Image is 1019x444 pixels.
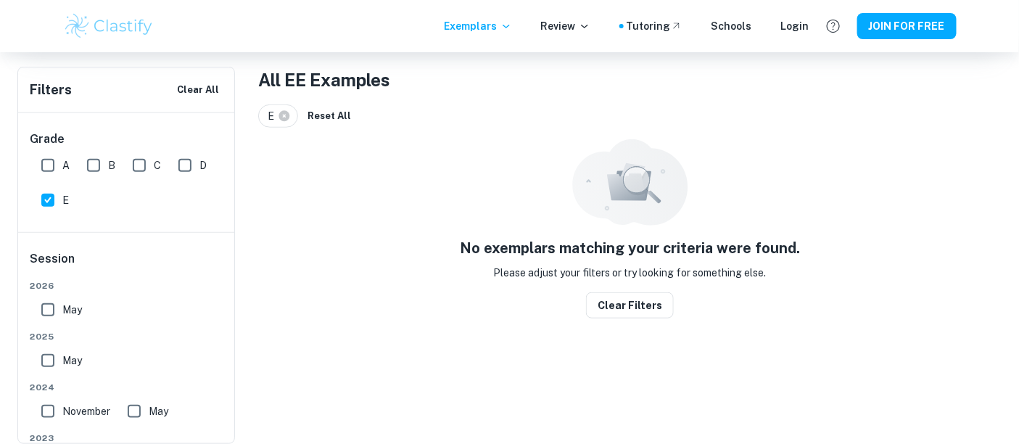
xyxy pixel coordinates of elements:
h6: Grade [30,131,224,148]
p: Please adjust your filters or try looking for something else. [494,265,767,281]
img: empty_state_resources.svg [572,139,688,226]
h1: All EE Examples [258,67,1002,93]
span: B [108,157,115,173]
img: Clastify logo [63,12,155,41]
span: D [199,157,207,173]
span: May [149,403,168,419]
button: JOIN FOR FREE [857,13,957,39]
a: Tutoring [627,18,682,34]
span: May [62,353,82,369]
span: C [154,157,161,173]
h6: Session [30,250,224,279]
a: Schools [711,18,752,34]
a: Login [781,18,809,34]
button: Clear All [173,79,223,101]
p: Exemplars [445,18,512,34]
span: 2024 [30,381,224,394]
span: 2026 [30,279,224,292]
span: E [62,192,69,208]
h6: Filters [30,80,72,100]
span: May [62,302,82,318]
button: Help and Feedback [821,14,846,38]
div: E [258,104,298,128]
button: Reset All [304,105,355,127]
p: Review [541,18,590,34]
h5: No exemplars matching your criteria were found. [460,237,800,259]
span: 2025 [30,330,224,343]
button: Clear filters [586,292,674,318]
span: E [268,108,281,124]
span: November [62,403,110,419]
span: A [62,157,70,173]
